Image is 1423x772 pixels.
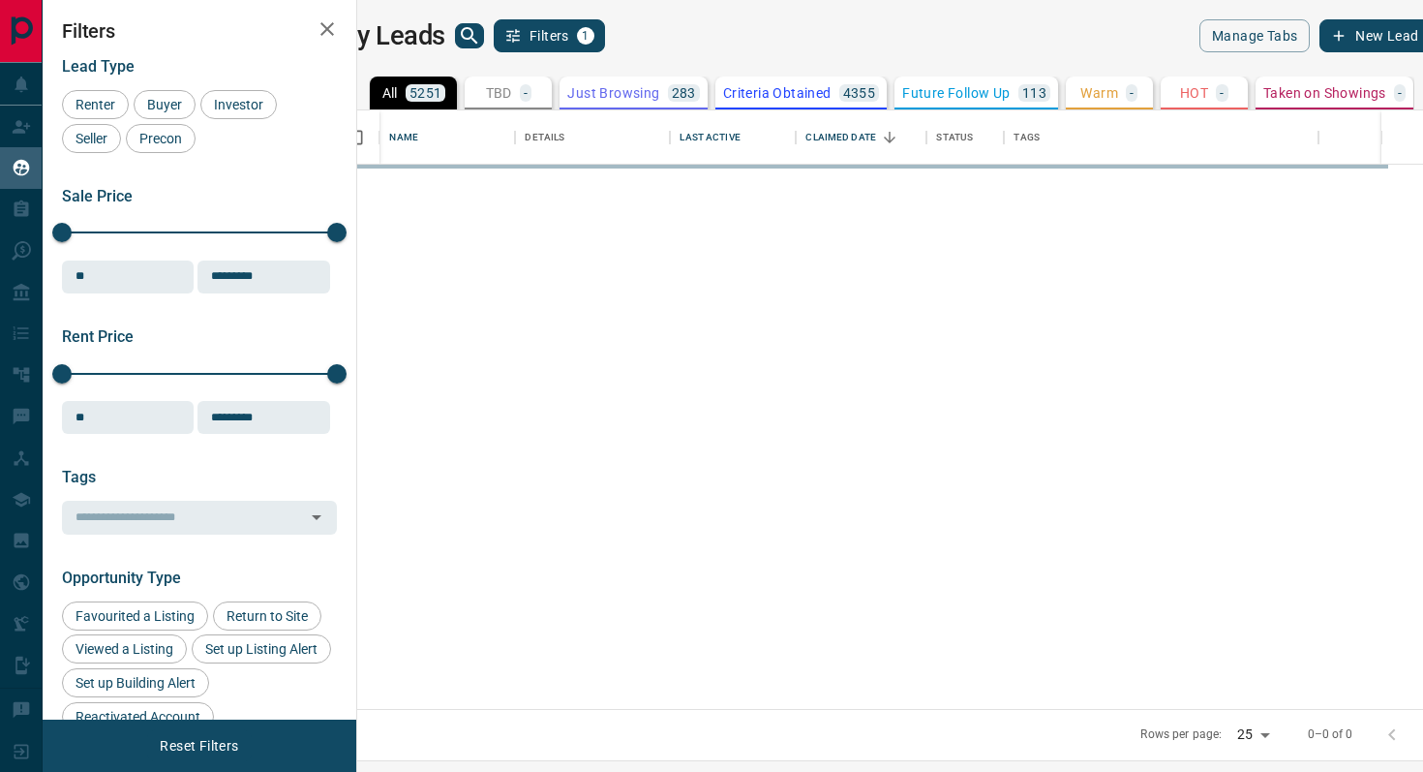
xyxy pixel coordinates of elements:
span: Renter [69,97,122,112]
div: Return to Site [213,602,321,631]
div: Name [379,110,515,165]
div: Set up Listing Alert [192,634,331,664]
p: - [1220,86,1224,100]
p: - [524,86,528,100]
div: Favourited a Listing [62,602,208,631]
p: - [1130,86,1134,100]
span: 1 [579,29,592,43]
span: Seller [69,131,114,146]
div: Reactivated Account [62,702,214,731]
span: Lead Type [62,57,135,76]
div: Renter [62,90,129,119]
span: Favourited a Listing [69,608,201,624]
p: Criteria Obtained [723,86,832,100]
div: Set up Building Alert [62,668,209,697]
p: Just Browsing [567,86,659,100]
p: 0–0 of 0 [1308,726,1353,743]
div: Last Active [670,110,796,165]
p: Rows per page: [1140,726,1222,743]
h2: Filters [62,19,337,43]
p: TBD [486,86,512,100]
div: Precon [126,124,196,153]
span: Buyer [140,97,189,112]
div: Status [926,110,1004,165]
p: 4355 [843,86,876,100]
p: Future Follow Up [902,86,1010,100]
p: All [382,86,398,100]
div: Viewed a Listing [62,634,187,664]
div: Status [936,110,973,165]
p: 283 [672,86,696,100]
div: Claimed Date [796,110,926,165]
span: Investor [207,97,270,112]
span: Return to Site [220,608,315,624]
span: Opportunity Type [62,569,181,587]
p: HOT [1180,86,1208,100]
p: 113 [1022,86,1046,100]
div: Claimed Date [805,110,876,165]
p: 5251 [409,86,442,100]
div: Details [525,110,564,165]
span: Set up Listing Alert [198,641,324,657]
span: Tags [62,468,96,486]
div: Tags [1014,110,1040,165]
div: Details [515,110,670,165]
span: Precon [133,131,189,146]
button: Reset Filters [147,729,251,762]
div: Investor [200,90,277,119]
p: Taken on Showings [1263,86,1386,100]
div: Last Active [680,110,740,165]
button: Open [303,504,330,531]
span: Viewed a Listing [69,641,180,657]
span: Rent Price [62,327,134,346]
button: Sort [876,124,903,151]
p: Warm [1080,86,1118,100]
button: Filters1 [494,19,605,52]
div: 25 [1229,721,1276,749]
span: Sale Price [62,187,133,205]
div: Seller [62,124,121,153]
span: Set up Building Alert [69,675,202,691]
p: - [1398,86,1402,100]
span: Reactivated Account [69,709,207,725]
button: Manage Tabs [1199,19,1310,52]
div: Name [389,110,418,165]
div: Buyer [134,90,196,119]
div: Tags [1004,110,1317,165]
h1: My Leads [334,20,445,51]
button: search button [455,23,484,48]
